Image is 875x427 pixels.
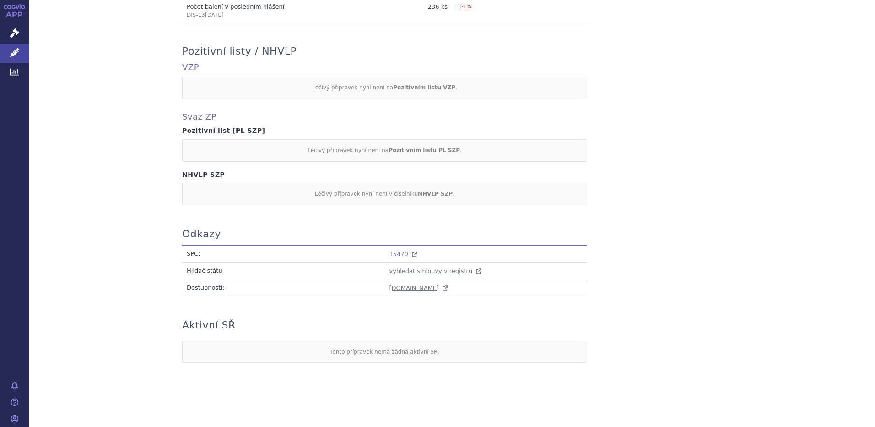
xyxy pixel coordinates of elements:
strong: Pozitivním listu VZP [393,84,455,91]
div: Tento přípravek nemá žádná aktivní SŘ. [182,341,587,363]
a: [DOMAIN_NAME] [389,285,450,291]
h4: Pozitivní list [PL SZP] [182,127,722,135]
td: SPC: [182,245,385,263]
h3: Odkazy [182,228,221,240]
h3: Aktivní SŘ [182,319,236,331]
div: Léčivý přípravek nyní není na . [182,77,587,99]
span: 15470 [389,251,408,257]
span: -14 % [457,4,471,10]
div: Léčivý přípravek nyní není v číselníku . [182,183,587,205]
span: [DOMAIN_NAME] [389,285,439,291]
h4: VZP [182,62,722,72]
strong: NHVLP SZP [418,191,453,197]
td: Dostupnosti: [182,279,385,296]
h3: Pozitivní listy / NHVLP [182,45,297,57]
div: Léčivý přípravek nyní není na . [182,139,587,161]
span: [DATE] [205,12,224,18]
h4: NHVLP SZP [182,171,722,179]
a: 15470 [389,251,420,257]
p: DIS-13 [187,11,313,19]
td: Hlídač státu [182,263,385,279]
a: vyhledat smlouvy v registru [389,268,484,274]
strong: Pozitivním listu PL SZP [389,147,460,153]
span: vyhledat smlouvy v registru [389,268,473,274]
h4: Svaz ZP [182,112,722,122]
